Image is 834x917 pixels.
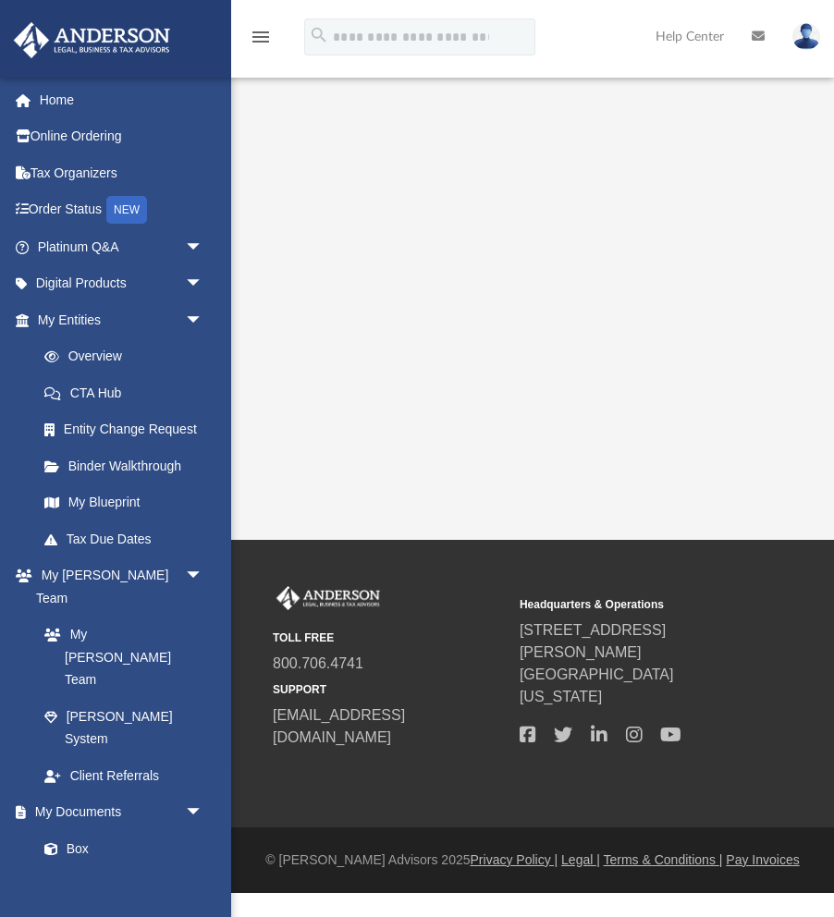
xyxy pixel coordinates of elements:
[13,301,231,338] a: My Entitiesarrow_drop_down
[26,520,231,557] a: Tax Due Dates
[185,301,222,339] span: arrow_drop_down
[185,557,222,595] span: arrow_drop_down
[231,850,834,870] div: © [PERSON_NAME] Advisors 2025
[26,447,231,484] a: Binder Walkthrough
[26,698,222,757] a: [PERSON_NAME] System
[520,666,674,704] a: [GEOGRAPHIC_DATA][US_STATE]
[250,35,272,48] a: menu
[309,25,329,45] i: search
[13,228,231,265] a: Platinum Q&Aarrow_drop_down
[26,617,213,699] a: My [PERSON_NAME] Team
[106,196,147,224] div: NEW
[13,794,222,831] a: My Documentsarrow_drop_down
[26,338,231,375] a: Overview
[273,655,363,671] a: 800.706.4741
[13,81,231,118] a: Home
[26,484,222,521] a: My Blueprint
[250,26,272,48] i: menu
[185,265,222,303] span: arrow_drop_down
[520,622,666,660] a: [STREET_ADDRESS][PERSON_NAME]
[604,852,723,867] a: Terms & Conditions |
[8,22,176,58] img: Anderson Advisors Platinum Portal
[13,557,222,617] a: My [PERSON_NAME] Teamarrow_drop_down
[471,852,558,867] a: Privacy Policy |
[726,852,799,867] a: Pay Invoices
[185,794,222,832] span: arrow_drop_down
[185,228,222,266] span: arrow_drop_down
[26,830,213,867] a: Box
[520,596,754,613] small: Headquarters & Operations
[13,191,231,229] a: Order StatusNEW
[26,411,231,448] a: Entity Change Request
[26,757,222,794] a: Client Referrals
[561,852,600,867] a: Legal |
[273,681,507,698] small: SUPPORT
[26,374,231,411] a: CTA Hub
[13,118,231,155] a: Online Ordering
[273,586,384,610] img: Anderson Advisors Platinum Portal
[273,707,405,745] a: [EMAIL_ADDRESS][DOMAIN_NAME]
[792,23,820,50] img: User Pic
[13,265,231,302] a: Digital Productsarrow_drop_down
[13,154,231,191] a: Tax Organizers
[273,630,507,646] small: TOLL FREE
